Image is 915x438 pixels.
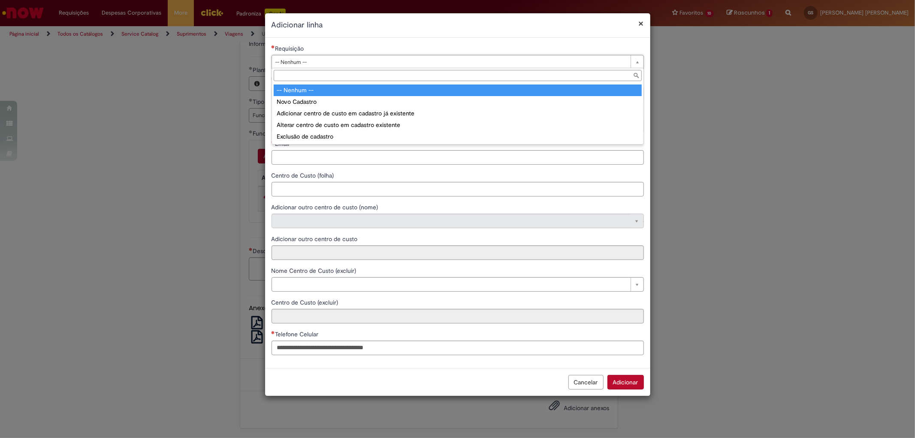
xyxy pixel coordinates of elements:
[274,96,642,108] div: Novo Cadastro
[274,131,642,142] div: Exclusão de cadastro
[274,85,642,96] div: -- Nenhum --
[274,119,642,131] div: Alterar centro de custo em cadastro existente
[274,108,642,119] div: Adicionar centro de custo em cadastro já existente
[272,83,643,144] ul: Requisição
